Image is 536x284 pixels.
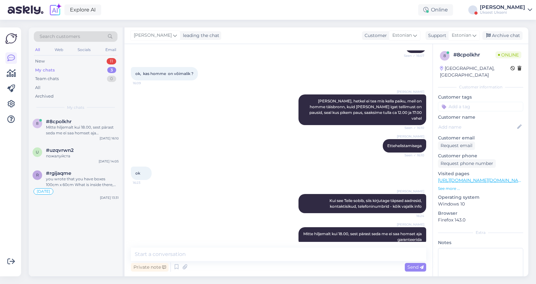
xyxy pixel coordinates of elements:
[46,119,72,124] span: #8cpolkhr
[480,5,525,10] div: [PERSON_NAME]
[438,210,523,217] p: Browser
[5,33,17,45] img: Askly Logo
[400,125,424,130] span: Seen ✓ 16:10
[438,141,475,150] div: Request email
[303,231,423,242] span: Mitte hiljemalt kui 18.00, sest pärast seda me ei saa homset aja garanteerida
[329,198,423,209] span: Kui see Teile sobib, siis kirjutage täpsed aadresid, kontaktisikud, telefoninumbrid - kõik vajali...
[67,105,84,110] span: My chats
[397,189,424,194] span: [PERSON_NAME]
[387,143,422,148] span: Ettehelistamisega
[104,46,117,54] div: Email
[443,53,446,58] span: 8
[46,153,119,159] div: пожалуйста
[35,85,41,91] div: All
[440,65,510,78] div: [GEOGRAPHIC_DATA], [GEOGRAPHIC_DATA]
[438,159,496,168] div: Request phone number
[99,159,119,164] div: [DATE] 14:05
[46,176,119,188] div: you wrote that you have boxes 100cm x 60cm What is inside there, quiete big boxes, maybe there is...
[397,222,424,227] span: [PERSON_NAME]
[49,3,62,17] img: explore-ai
[35,58,45,64] div: New
[107,76,116,82] div: 0
[438,135,523,141] p: Customer email
[135,171,140,176] span: ok
[107,67,116,73] div: 3
[438,217,523,223] p: Firefox 143.0
[36,150,39,154] span: u
[362,32,387,39] div: Customer
[76,46,92,54] div: Socials
[392,32,412,39] span: Estonian
[407,264,424,270] span: Send
[418,4,453,16] div: Online
[438,170,523,177] p: Visited pages
[438,153,523,159] p: Customer phone
[438,123,516,131] input: Add name
[438,114,523,121] p: Customer name
[36,121,39,126] span: 8
[480,5,532,15] a: [PERSON_NAME]Uksest Ukseni
[426,32,446,39] div: Support
[100,136,119,141] div: [DATE] 16:10
[452,32,471,39] span: Estonian
[180,32,219,39] div: leading the chat
[53,46,64,54] div: Web
[100,195,119,200] div: [DATE] 13:31
[438,230,523,235] div: Extra
[46,124,119,136] div: Mitte hiljemalt kui 18.00, sest pärast seda me ei saa homset aja garanteerida
[438,201,523,207] p: Windows 10
[400,53,424,58] span: Seen ✓ 16:07
[34,46,41,54] div: All
[438,194,523,201] p: Operating system
[35,67,55,73] div: My chats
[64,4,101,15] a: Explore AI
[438,94,523,101] p: Customer tags
[309,99,423,121] span: [PERSON_NAME], hetkel ei tea mis kella paiku, meil on homme täisbronn, kuid [PERSON_NAME] igat te...
[400,153,424,158] span: Seen ✓ 16:10
[397,89,424,94] span: [PERSON_NAME]
[134,32,172,39] span: [PERSON_NAME]
[37,190,50,193] span: [DATE]
[131,263,169,272] div: Private note
[35,93,54,100] div: Archived
[400,213,424,218] span: 16:24
[438,177,526,183] a: [URL][DOMAIN_NAME][DOMAIN_NAME]
[438,239,523,246] p: Notes
[438,102,523,111] input: Add a tag
[495,51,521,58] span: Online
[438,186,523,191] p: See more ...
[36,173,39,177] span: r
[480,10,525,15] div: Uksest Ukseni
[46,170,71,176] span: #rgijaqme
[40,33,80,40] span: Search customers
[438,84,523,90] div: Customer information
[107,58,116,64] div: 11
[482,31,523,40] div: Archive chat
[133,180,157,185] span: 16:23
[453,51,495,59] div: # 8cpolkhr
[397,134,424,139] span: [PERSON_NAME]
[135,71,193,76] span: ok, kas homme on võimalik ?
[133,81,157,86] span: 16:09
[46,147,74,153] span: #uzqvrwn2
[35,76,59,82] div: Team chats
